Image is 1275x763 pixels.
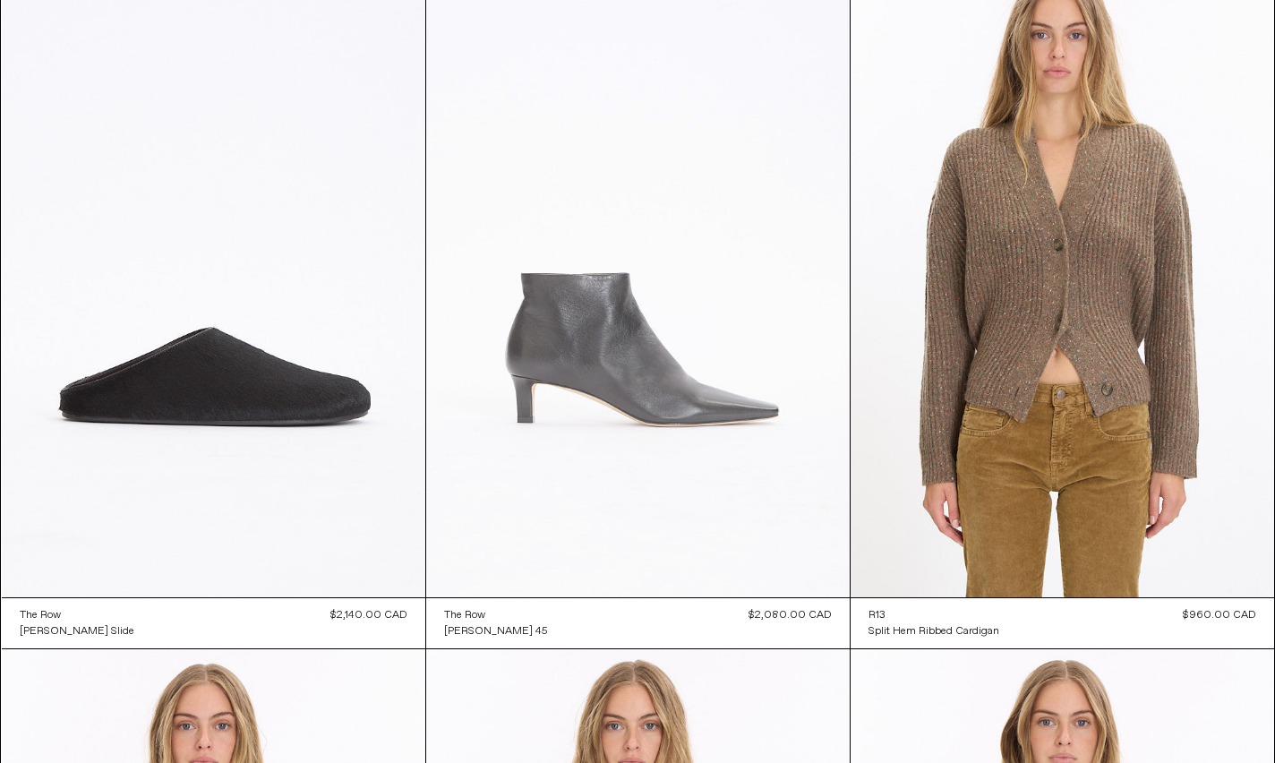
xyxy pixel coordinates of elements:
div: $2,140.00 CAD [330,607,407,623]
div: R13 [869,608,886,623]
a: [PERSON_NAME] Slide [20,623,134,639]
div: Split Hem Ribbed Cardigan [869,624,999,639]
div: $960.00 CAD [1183,607,1256,623]
div: $2,080.00 CAD [749,607,832,623]
div: The Row [444,608,485,623]
a: The Row [444,607,548,623]
div: [PERSON_NAME] Slide [20,624,134,639]
a: Split Hem Ribbed Cardigan [869,623,999,639]
a: The Row [20,607,134,623]
div: [PERSON_NAME] 45 [444,624,548,639]
div: The Row [20,608,61,623]
a: [PERSON_NAME] 45 [444,623,548,639]
a: R13 [869,607,999,623]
